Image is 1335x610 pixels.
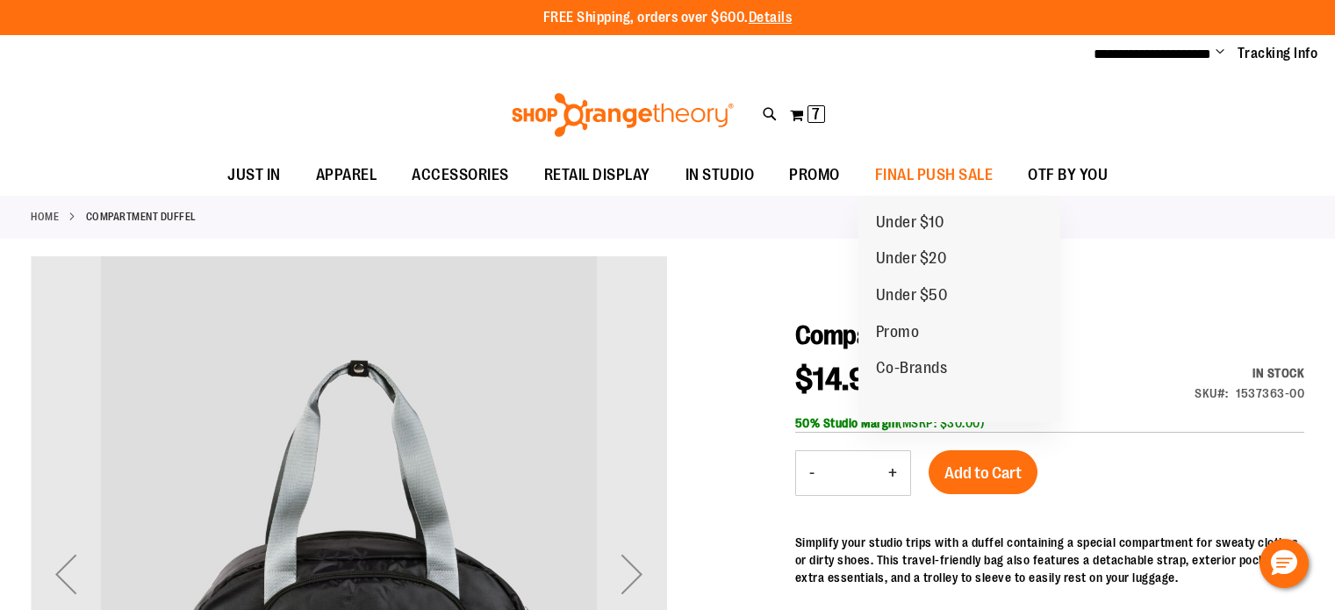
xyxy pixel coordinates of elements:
ul: FINAL PUSH SALE [858,196,1060,423]
span: RETAIL DISPLAY [544,155,650,195]
input: Product quantity [828,452,875,494]
span: APPAREL [316,155,377,195]
strong: SKU [1195,386,1229,400]
span: 7 [812,105,820,123]
a: Under $10 [858,205,962,241]
button: Account menu [1216,45,1224,62]
span: FINAL PUSH SALE [875,155,994,195]
a: Tracking Info [1238,44,1318,63]
a: Home [31,209,59,225]
span: IN STUDIO [685,155,755,195]
a: Promo [858,314,937,351]
span: Under $10 [876,213,944,235]
div: (MSRP: $30.00) [795,414,1304,432]
span: OTF BY YOU [1028,155,1108,195]
a: RETAIL DISPLAY [527,155,668,196]
div: Simplify your studio trips with a duffel containing a special compartment for sweaty clothes or d... [795,534,1304,586]
a: ACCESSORIES [394,155,527,195]
span: Promo [876,323,920,345]
a: Under $50 [858,277,965,314]
a: Co-Brands [858,350,965,387]
div: 1537363-00 [1236,384,1304,402]
div: Availability [1195,364,1304,382]
a: OTF BY YOU [1010,155,1125,196]
span: Compartment Duffel [795,320,1011,350]
img: Shop Orangetheory [509,93,736,137]
span: Co-Brands [876,359,948,381]
strong: Compartment Duffel [86,209,197,225]
b: 50% Studio Margin [795,416,899,430]
span: Under $20 [876,249,947,271]
button: Hello, have a question? Let’s chat. [1260,539,1309,588]
span: Add to Cart [944,463,1022,483]
span: JUST IN [227,155,281,195]
span: $14.99 [795,362,885,398]
span: In stock [1252,366,1304,380]
span: Under $50 [876,286,948,308]
a: Details [749,10,793,25]
a: JUST IN [210,155,298,196]
a: PROMO [772,155,858,196]
a: APPAREL [298,155,395,196]
button: Add to Cart [929,450,1037,494]
span: PROMO [789,155,840,195]
p: FREE Shipping, orders over $600. [543,8,793,28]
button: Decrease product quantity [796,451,828,495]
a: IN STUDIO [668,155,772,196]
span: ACCESSORIES [412,155,509,195]
button: Increase product quantity [875,451,910,495]
a: FINAL PUSH SALE [858,155,1011,196]
a: Under $20 [858,240,965,277]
